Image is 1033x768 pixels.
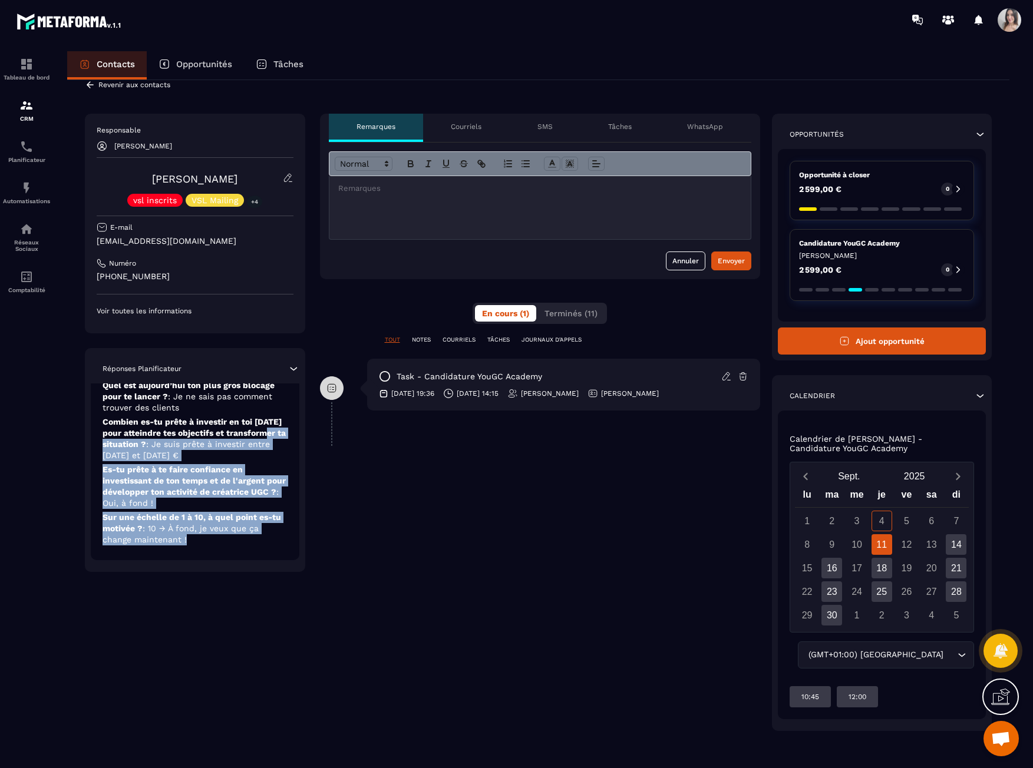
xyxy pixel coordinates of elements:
p: VSL Mailing [192,196,238,204]
p: 2 599,00 € [799,185,841,193]
div: 25 [872,581,892,602]
div: Calendar wrapper [795,486,969,625]
div: 1 [797,511,817,531]
div: 29 [797,605,817,625]
p: Tâches [273,59,303,69]
p: vsl inscrits [133,196,177,204]
div: 4 [921,605,942,625]
p: Tâches [608,122,632,131]
p: Es-tu prête à te faire confiance en investissant de ton temps et de l'argent pour développer ton ... [103,464,288,509]
div: 5 [946,605,966,625]
span: Terminés (11) [544,309,598,318]
div: 11 [872,534,892,555]
button: Next month [947,468,969,484]
p: NOTES [412,336,431,344]
p: [DATE] 19:36 [391,389,434,398]
a: formationformationTableau de bord [3,48,50,90]
span: : Je ne sais pas comment trouver des clients [103,392,272,412]
p: Automatisations [3,198,50,204]
a: automationsautomationsAutomatisations [3,172,50,213]
div: 13 [921,534,942,555]
p: COURRIELS [443,336,476,344]
a: Contacts [67,51,147,80]
a: formationformationCRM [3,90,50,131]
div: 3 [896,605,917,625]
p: task - Candidature YouGC Academy [397,371,542,382]
p: TÂCHES [487,336,510,344]
p: Responsable [97,125,293,135]
div: 6 [921,511,942,531]
p: Quel est aujourd’hui ton plus gros blocage pour te lancer ? [103,380,288,413]
div: 18 [872,558,892,578]
p: [PHONE_NUMBER] [97,271,293,282]
img: accountant [19,270,34,284]
div: je [869,486,894,507]
p: TOUT [385,336,400,344]
p: [PERSON_NAME] [521,389,579,398]
img: formation [19,98,34,112]
div: 27 [921,581,942,602]
div: 9 [821,534,842,555]
p: Calendrier de [PERSON_NAME] - Candidature YouGC Academy [790,434,975,453]
div: 2 [821,511,842,531]
span: En cours (1) [482,309,529,318]
p: Opportunité à closer [799,170,965,180]
div: 4 [872,511,892,531]
div: ve [894,486,919,507]
div: 8 [797,534,817,555]
div: Envoyer [718,255,745,267]
p: [EMAIL_ADDRESS][DOMAIN_NAME] [97,236,293,247]
img: social-network [19,222,34,236]
input: Search for option [946,648,955,661]
p: [PERSON_NAME] [601,389,659,398]
img: formation [19,57,34,71]
p: Revenir aux contacts [98,81,170,89]
div: 22 [797,581,817,602]
p: [DATE] 14:15 [457,389,499,398]
div: 24 [847,581,867,602]
div: lu [794,486,819,507]
p: Calendrier [790,391,835,400]
div: 28 [946,581,966,602]
div: 12 [896,534,917,555]
a: [PERSON_NAME] [152,173,237,185]
img: scheduler [19,140,34,154]
p: E-mail [110,223,133,232]
p: Combien es-tu prête à investir en toi [DATE] pour atteindre tes objectifs et transformer ta situa... [103,416,288,461]
img: logo [16,11,123,32]
p: Contacts [97,59,135,69]
div: 23 [821,581,842,602]
p: Réponses Planificateur [103,364,181,373]
div: Calendar days [795,511,969,625]
p: SMS [537,122,553,131]
button: Ajout opportunité [778,327,986,355]
p: 0 [946,266,949,274]
div: 10 [847,534,867,555]
div: 26 [896,581,917,602]
a: accountantaccountantComptabilité [3,261,50,302]
div: 30 [821,605,842,625]
div: 17 [847,558,867,578]
span: : Je suis prête à investir entre [DATE] et [DATE] € [103,439,270,460]
p: 12:00 [849,692,866,701]
button: Annuler [666,251,705,270]
p: Réseaux Sociaux [3,239,50,252]
div: 19 [896,558,917,578]
a: Tâches [244,51,315,80]
button: Previous month [795,468,817,484]
p: +4 [247,196,262,208]
a: schedulerschedulerPlanificateur [3,131,50,172]
p: [PERSON_NAME] [114,142,172,150]
div: me [844,486,869,507]
div: 3 [847,511,867,531]
p: 0 [946,185,949,193]
p: 10:45 [801,692,819,701]
p: Remarques [357,122,395,131]
p: CRM [3,115,50,122]
a: social-networksocial-networkRéseaux Sociaux [3,213,50,261]
div: 7 [946,511,966,531]
button: Terminés (11) [537,305,605,322]
div: 20 [921,558,942,578]
a: Ouvrir le chat [984,721,1019,756]
button: Open months overlay [817,466,882,486]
